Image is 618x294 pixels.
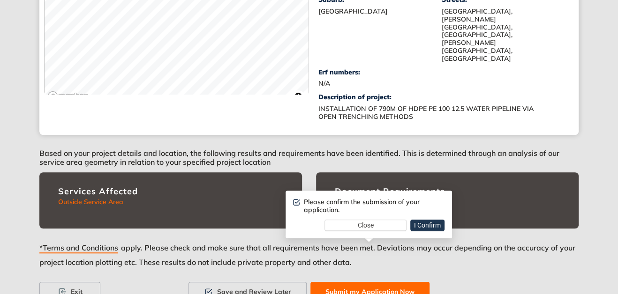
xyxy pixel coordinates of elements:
span: Close [358,220,374,230]
a: Mapbox logo [47,91,89,102]
button: *Terms and Conditions [39,240,121,257]
div: Based on your project details and location, the following results and requirements have been iden... [39,135,579,172]
span: *Terms and Conditions [39,243,118,253]
div: Services Affected [58,186,283,197]
span: I Confirm [414,220,441,230]
button: Close [324,220,407,231]
button: I Confirm [410,220,445,231]
span: Toggle attribution [295,91,301,101]
div: apply. Please check and make sure that all requirements have been met. Deviations may occur depen... [39,240,579,282]
div: Erf numbers: [318,68,442,76]
div: [GEOGRAPHIC_DATA] [318,7,442,15]
div: Document Requirements [335,186,560,197]
span: Outside Service Area [58,198,123,206]
div: INSTALLATION OF 790M OF HDPE PE 100 12.5 WATER PIPELINE VIA OPEN TRENCHING METHODS [318,105,553,121]
div: [GEOGRAPHIC_DATA], [PERSON_NAME][GEOGRAPHIC_DATA], [GEOGRAPHIC_DATA], [PERSON_NAME][GEOGRAPHIC_DA... [442,7,565,63]
div: Please confirm the submission of your application. [304,198,445,214]
div: Description of project: [318,93,565,101]
div: N/A [318,80,442,88]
